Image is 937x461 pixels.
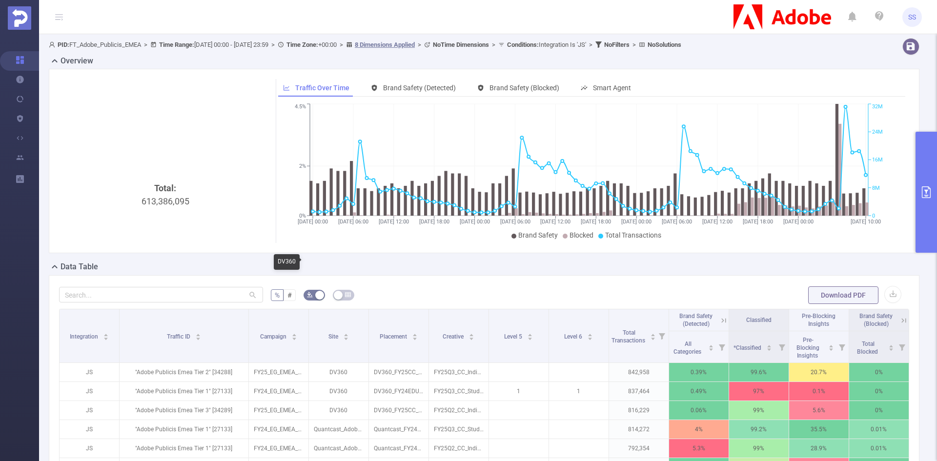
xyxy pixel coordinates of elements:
[307,292,313,298] i: icon: bg-colors
[504,333,524,340] span: Level 5
[889,347,894,350] i: icon: caret-down
[669,401,729,420] p: 0.06%
[849,363,909,381] p: 0%
[889,343,894,346] i: icon: caret-up
[766,347,772,350] i: icon: caret-down
[309,363,368,381] p: DV360
[412,332,417,335] i: icon: caret-up
[872,157,883,163] tspan: 16M
[412,336,417,339] i: icon: caret-down
[103,332,108,335] i: icon: caret-up
[369,363,428,381] p: DV360_FY25CC_BEH_Ai-CustomIntent_PL_DSK_BAN_300x250_NA_NA_ROI_NA [9331264]
[581,219,611,225] tspan: [DATE] 18:00
[291,336,297,339] i: icon: caret-down
[669,382,729,401] p: 0.49%
[61,55,93,67] h2: Overview
[872,185,880,191] tspan: 8M
[621,219,652,225] tspan: [DATE] 00:00
[729,382,789,401] p: 97%
[70,333,100,340] span: Integration
[604,41,630,48] b: No Filters
[260,333,288,340] span: Campaign
[679,313,713,327] span: Brand Safety (Detected)
[274,254,300,270] div: DV360
[528,336,533,339] i: icon: caret-down
[507,41,539,48] b: Conditions :
[295,84,349,92] span: Traffic Over Time
[789,382,849,401] p: 0.1%
[708,347,713,350] i: icon: caret-down
[309,439,368,458] p: Quantcast_AdobeDyn
[120,439,248,458] p: "Adobe Publicis Emea Tier 1" [27133]
[489,84,559,92] span: Brand Safety (Blocked)
[766,343,772,346] i: icon: caret-up
[729,420,789,439] p: 99.2%
[609,382,669,401] p: 837,464
[429,401,489,420] p: FY25Q2_CC_Individual_CCIAllApps_tr_tr_Imaginarium_AN_300x250_NA_BAU.gif [5366059]
[60,420,119,439] p: JS
[729,363,789,381] p: 99.6%
[309,401,368,420] p: DV360
[459,219,489,225] tspan: [DATE] 00:00
[268,41,278,48] span: >
[59,287,263,302] input: Search...
[8,6,31,30] img: Protected Media
[586,41,595,48] span: >
[789,363,849,381] p: 20.7%
[828,343,834,346] i: icon: caret-up
[908,7,916,27] span: SS
[298,219,328,225] tspan: [DATE] 00:00
[507,41,586,48] span: Integration Is 'JS'
[60,401,119,420] p: JS
[669,420,729,439] p: 4%
[611,329,647,344] span: Total Transactions
[783,219,813,225] tspan: [DATE] 00:00
[275,291,280,299] span: %
[419,219,449,225] tspan: [DATE] 18:00
[443,333,465,340] span: Creative
[249,363,308,381] p: FY25_EG_EMEA_Creative_CCM_Acquisition_Buy_4200323233_P36036_Tier2 [271278]
[549,382,609,401] p: 1
[609,363,669,381] p: 842,958
[746,317,772,323] span: Classified
[60,439,119,458] p: JS
[103,332,109,338] div: Sort
[343,332,349,338] div: Sort
[291,332,297,335] i: icon: caret-up
[828,347,834,350] i: icon: caret-down
[343,332,348,335] i: icon: caret-up
[587,332,593,338] div: Sort
[849,382,909,401] p: 0%
[286,41,318,48] b: Time Zone:
[120,382,248,401] p: "Adobe Publicis Emea Tier 1" [27133]
[61,261,98,273] h2: Data Table
[195,336,201,339] i: icon: caret-down
[715,331,729,362] i: Filter menu
[802,313,835,327] span: Pre-Blocking Insights
[369,420,428,439] p: Quantcast_FY24EDU_PSP_CLTV80100_TR_DSK_BAN_728X90 [7986251]
[378,219,408,225] tspan: [DATE] 12:00
[895,331,909,362] i: Filter menu
[299,163,306,169] tspan: 2%
[49,41,681,48] span: FT_Adobe_Publicis_EMEA [DATE] 00:00 - [DATE] 23:59 +00:00
[328,333,340,340] span: Site
[489,382,549,401] p: 1
[518,231,558,239] span: Brand Safety
[851,219,881,225] tspan: [DATE] 10:00
[369,401,428,420] p: DV360_FY25CC_BEH_AA-CustomIntentCompetitor_TR_DSK_BAN_300x250_NA_NA_ROI_NA [9348013]
[828,343,834,349] div: Sort
[338,219,368,225] tspan: [DATE] 06:00
[650,332,656,338] div: Sort
[249,401,308,420] p: FY25_EG_EMEA_Creative_CCM_Acquisition_Buy_4200323233_P36036_Tier3 [271670]
[60,382,119,401] p: JS
[766,343,772,349] div: Sort
[337,41,346,48] span: >
[859,313,893,327] span: Brand Safety (Blocked)
[355,41,415,48] u: 8 Dimensions Applied
[588,332,593,335] i: icon: caret-up
[835,331,849,362] i: Filter menu
[345,292,351,298] i: icon: table
[702,219,733,225] tspan: [DATE] 12:00
[489,41,498,48] span: >
[872,129,883,135] tspan: 24M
